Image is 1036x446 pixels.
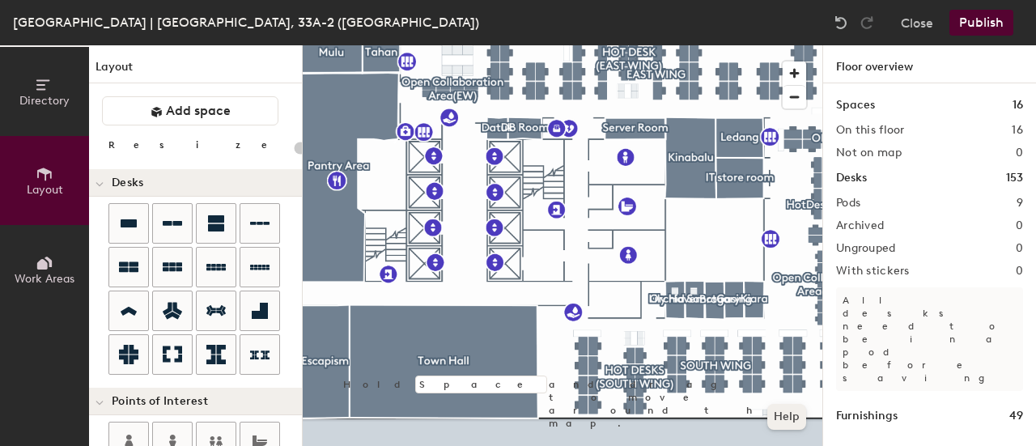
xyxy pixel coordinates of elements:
div: Resize [108,138,287,151]
button: Close [901,10,933,36]
h1: Spaces [836,96,875,114]
img: Undo [833,15,849,31]
h2: 9 [1017,197,1023,210]
h1: Desks [836,169,867,187]
h2: Pods [836,197,860,210]
h2: Not on map [836,147,902,159]
p: All desks need to be in a pod before saving [836,287,1023,391]
span: Work Areas [15,272,74,286]
span: Points of Interest [112,395,208,408]
span: Directory [19,94,70,108]
span: Layout [27,183,63,197]
h2: 0 [1016,242,1023,255]
h1: 16 [1013,96,1023,114]
h2: 0 [1016,147,1023,159]
button: Help [767,404,806,430]
h2: With stickers [836,265,910,278]
h2: 16 [1012,124,1023,137]
button: Add space [102,96,278,125]
h2: On this floor [836,124,905,137]
div: [GEOGRAPHIC_DATA] | [GEOGRAPHIC_DATA], 33A-2 ([GEOGRAPHIC_DATA]) [13,12,479,32]
h2: 0 [1016,265,1023,278]
img: Redo [859,15,875,31]
h2: Ungrouped [836,242,896,255]
span: Add space [166,103,231,119]
h2: Archived [836,219,884,232]
span: Desks [112,176,143,189]
h2: 0 [1016,219,1023,232]
button: Publish [949,10,1013,36]
h1: 49 [1009,407,1023,425]
h1: 153 [1006,169,1023,187]
h1: Layout [89,58,302,83]
h1: Furnishings [836,407,898,425]
h1: Floor overview [823,45,1036,83]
